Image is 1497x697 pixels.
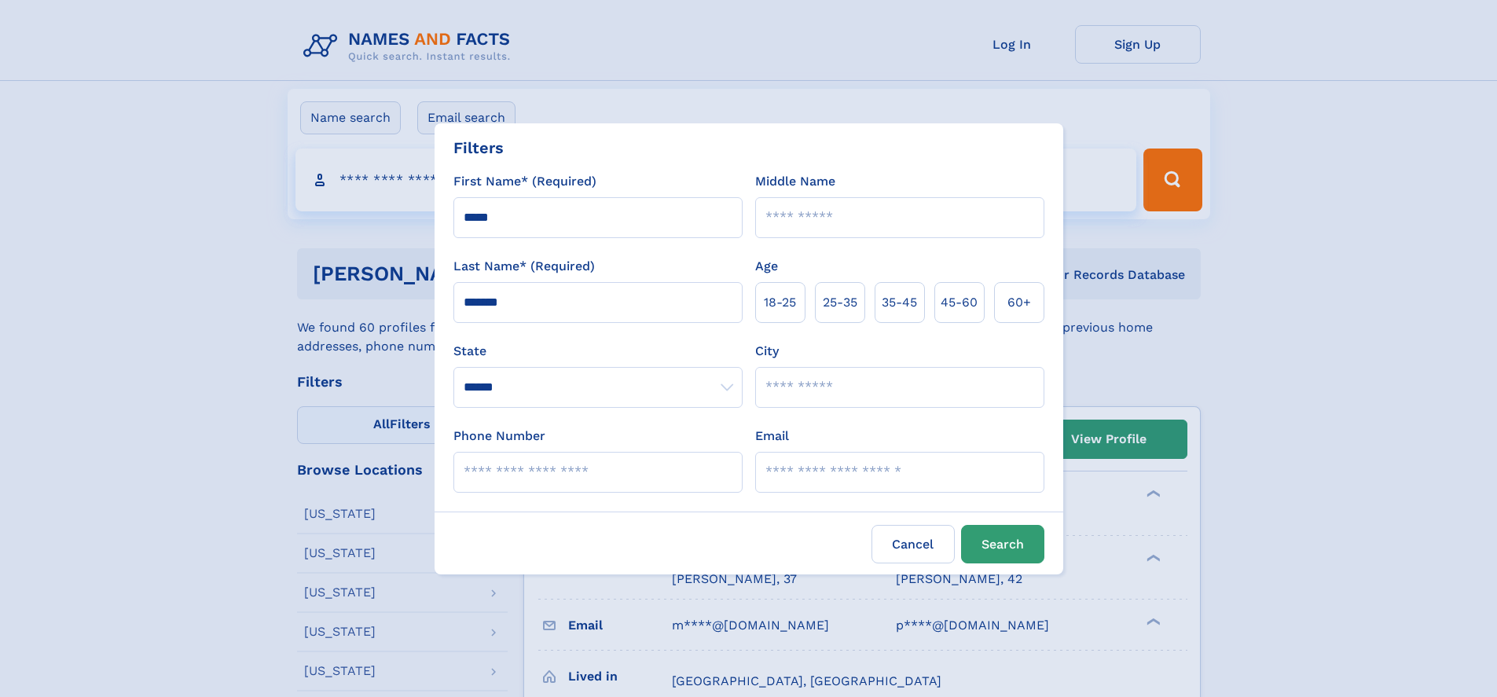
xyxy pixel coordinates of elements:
[453,136,504,160] div: Filters
[941,293,978,312] span: 45‑60
[755,172,835,191] label: Middle Name
[961,525,1044,563] button: Search
[453,172,596,191] label: First Name* (Required)
[453,342,743,361] label: State
[755,257,778,276] label: Age
[823,293,857,312] span: 25‑35
[871,525,955,563] label: Cancel
[755,427,789,446] label: Email
[453,257,595,276] label: Last Name* (Required)
[1007,293,1031,312] span: 60+
[764,293,796,312] span: 18‑25
[453,427,545,446] label: Phone Number
[882,293,917,312] span: 35‑45
[755,342,779,361] label: City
